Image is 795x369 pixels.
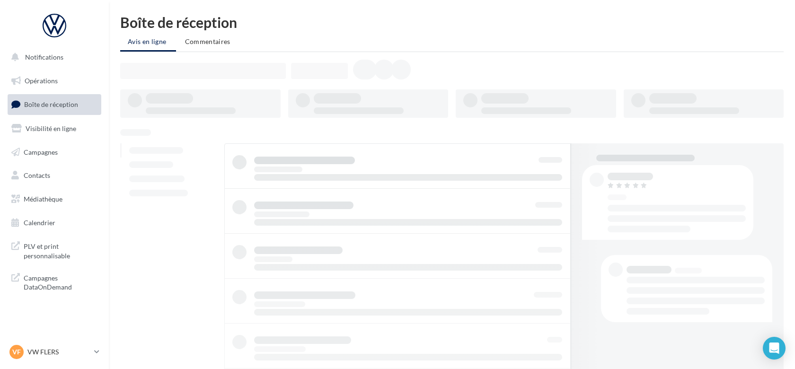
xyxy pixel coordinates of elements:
[24,100,78,108] span: Boîte de réception
[26,124,76,132] span: Visibilité en ligne
[24,171,50,179] span: Contacts
[6,71,103,91] a: Opérations
[25,77,58,85] span: Opérations
[24,219,55,227] span: Calendrier
[763,337,786,360] div: Open Intercom Messenger
[6,213,103,233] a: Calendrier
[27,347,90,357] p: VW FLERS
[24,195,62,203] span: Médiathèque
[8,343,101,361] a: VF VW FLERS
[6,142,103,162] a: Campagnes
[6,268,103,296] a: Campagnes DataOnDemand
[24,272,97,292] span: Campagnes DataOnDemand
[6,166,103,185] a: Contacts
[24,240,97,260] span: PLV et print personnalisable
[185,37,230,45] span: Commentaires
[6,94,103,114] a: Boîte de réception
[6,189,103,209] a: Médiathèque
[24,148,58,156] span: Campagnes
[25,53,63,61] span: Notifications
[6,119,103,139] a: Visibilité en ligne
[6,236,103,264] a: PLV et print personnalisable
[6,47,99,67] button: Notifications
[12,347,21,357] span: VF
[120,15,784,29] div: Boîte de réception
